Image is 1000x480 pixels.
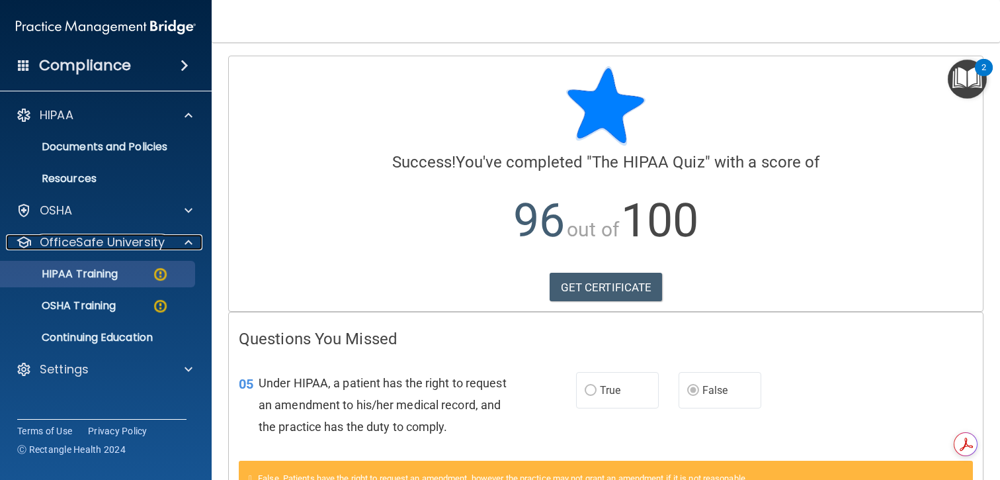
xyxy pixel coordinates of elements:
input: False [687,386,699,396]
p: Settings [40,361,89,377]
div: 2 [981,68,986,85]
p: OfficeSafe University [40,234,165,250]
span: 05 [239,376,253,392]
span: Under HIPAA, a patient has the right to request an amendment to his/her medical record, and the p... [259,376,507,434]
span: out of [567,218,619,241]
p: Resources [9,172,189,185]
iframe: Drift Widget Chat Controller [934,399,984,449]
span: The HIPAA Quiz [592,153,704,171]
p: Documents and Policies [9,140,189,154]
h4: Questions You Missed [239,330,973,348]
h4: You've completed " " with a score of [239,154,973,171]
a: OfficeSafe University [16,234,192,250]
span: 96 [513,193,565,248]
img: blue-star-rounded.9d042014.png [566,66,646,146]
img: PMB logo [16,14,196,40]
a: HIPAA [16,107,192,123]
img: warning-circle.0cc9ac19.png [152,266,169,283]
a: OSHA [16,203,192,218]
p: Continuing Education [9,331,189,344]
p: HIPAA Training [9,267,118,281]
a: Settings [16,361,192,377]
span: Ⓒ Rectangle Health 2024 [17,443,126,456]
span: 100 [621,193,698,248]
p: HIPAA [40,107,73,123]
img: warning-circle.0cc9ac19.png [152,298,169,314]
p: OSHA Training [9,299,116,312]
span: False [702,384,728,397]
a: GET CERTIFICATE [550,273,663,302]
span: Success! [392,153,456,171]
input: True [585,386,597,396]
h4: Compliance [39,56,131,75]
span: True [600,384,620,397]
p: OSHA [40,203,73,218]
a: Privacy Policy [88,424,147,438]
a: Terms of Use [17,424,72,438]
button: Open Resource Center, 2 new notifications [948,60,987,99]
